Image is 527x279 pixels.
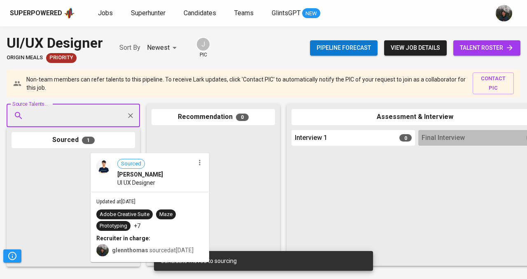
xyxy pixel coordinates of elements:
[7,54,43,62] span: Origin Meals
[64,7,75,19] img: app logo
[391,43,440,53] span: view job details
[12,132,135,148] div: Sourced
[135,115,137,116] button: Open
[131,9,166,17] span: Superhunter
[7,33,103,53] div: UI/UX Designer
[317,43,371,53] span: Pipeline forecast
[152,109,275,125] div: Recommendation
[184,9,216,17] span: Candidates
[98,9,113,17] span: Jobs
[125,110,136,121] button: Clear
[196,37,210,58] div: pic
[477,74,510,93] span: contact pic
[422,133,465,143] span: Final Interview
[272,9,301,17] span: GlintsGPT
[302,9,320,18] span: NEW
[399,134,412,142] span: 0
[98,8,114,19] a: Jobs
[82,137,95,144] span: 1
[460,43,514,53] span: talent roster
[10,7,75,19] a: Superpoweredapp logo
[473,72,514,95] button: contact pic
[161,257,366,265] div: Candidate moved to sourcing
[131,8,167,19] a: Superhunter
[236,114,249,121] span: 0
[295,133,327,143] span: Interview 1
[147,40,180,56] div: Newest
[147,43,170,53] p: Newest
[234,8,255,19] a: Teams
[272,8,320,19] a: GlintsGPT NEW
[384,40,447,56] button: view job details
[46,54,77,62] span: Priority
[10,9,62,18] div: Superpowered
[119,43,140,53] p: Sort By
[196,37,210,51] div: J
[46,53,77,63] div: New Job received from Demand Team
[184,8,218,19] a: Candidates
[496,5,512,21] img: glenn@glints.com
[234,9,254,17] span: Teams
[26,75,466,92] p: Non-team members can refer talents to this pipeline. To receive Lark updates, click 'Contact PIC'...
[453,40,520,56] a: talent roster
[3,249,21,263] button: Pipeline Triggers
[310,40,378,56] button: Pipeline forecast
